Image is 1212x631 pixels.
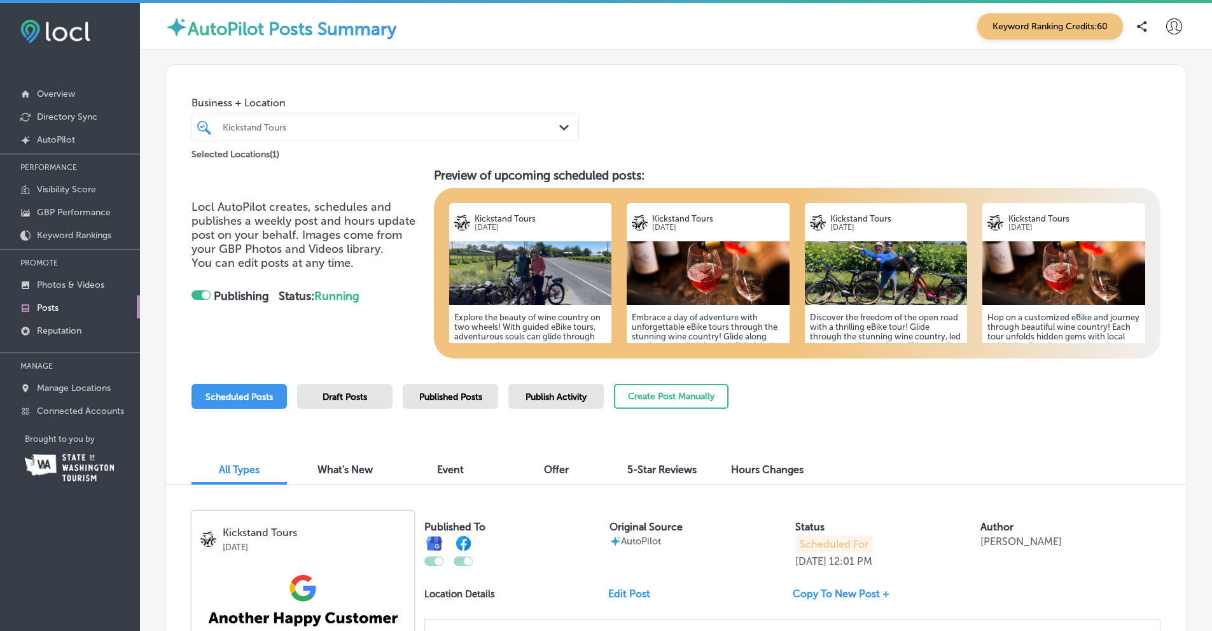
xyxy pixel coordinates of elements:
[632,313,784,427] h5: Embrace a day of adventure with unforgettable eBike tours through the stunning wine country! Glid...
[621,535,661,547] p: AutoPilot
[223,539,405,552] p: [DATE]
[805,241,968,305] img: 174845794027b4a494-d05f-4019-8111-d539e5435967_2024-08-21.jpg
[37,184,96,195] p: Visibility Score
[37,230,111,241] p: Keyword Rankings
[632,215,648,230] img: logo
[454,215,470,230] img: logo
[795,535,873,553] p: Scheduled For
[437,464,464,476] span: Event
[987,313,1140,427] h5: Hop on a customized eBike and journey through beautiful wine country! Each tour unfolds hidden ge...
[1008,223,1140,232] p: [DATE]
[192,144,279,160] p: Selected Locations ( 1 )
[1008,214,1140,223] p: Kickstand Tours
[449,241,612,305] img: 17484579469c1ee1ea-1e84-4f07-bdb1-09c02a01eacb_2023-03-04.jpg
[652,214,784,223] p: Kickstand Tours
[977,13,1123,39] span: Keyword Ranking Credits: 60
[810,313,963,418] h5: Discover the freedom of the open road with a thrilling eBike tour! Glide through the stunning win...
[192,256,354,270] span: You can edit posts at any time.
[454,313,607,418] h5: Explore the beauty of wine country on two wheels! With guided eBike tours, adventurous souls can ...
[165,16,188,38] img: autopilot-icon
[200,531,216,547] img: logo
[219,464,260,476] span: All Types
[223,527,405,539] p: Kickstand Tours
[37,302,59,313] p: Posts
[25,434,140,444] p: Brought to you by
[609,535,621,547] img: autopilot-icon
[627,241,790,305] img: 174845794901b73c54-7695-4432-bf4e-3d894acc1c36_Washington_Wine_Month.jpg
[37,383,111,393] p: Manage Locations
[37,325,81,336] p: Reputation
[795,555,826,567] p: [DATE]
[829,555,872,567] p: 12:01 PM
[652,223,784,232] p: [DATE]
[980,535,1062,548] p: [PERSON_NAME]
[982,241,1145,305] img: 174845794901b73c54-7695-4432-bf4e-3d894acc1c36_Washington_Wine_Month.jpg
[188,18,396,39] label: AutoPilot Posts Summary
[37,89,75,99] p: Overview
[810,215,826,230] img: logo
[279,289,359,303] strong: Status:
[795,521,825,533] label: Status
[37,111,97,122] p: Directory Sync
[25,454,114,481] img: Washington Tourism
[205,392,273,402] span: Scheduled Posts
[830,214,962,223] p: Kickstand Tours
[37,207,111,218] p: GBP Performance
[20,20,90,43] img: fda3e92497d09a02dc62c9cd864e3231.png
[475,223,606,232] p: [DATE]
[434,168,1160,183] h3: Preview of upcoming scheduled posts:
[317,464,373,476] span: What's New
[192,97,579,109] span: Business + Location
[214,289,269,303] strong: Publishing
[424,588,495,600] p: Location Details
[314,289,359,303] span: Running
[424,521,485,533] label: Published To
[987,215,1003,230] img: logo
[223,122,561,132] div: Kickstand Tours
[731,464,804,476] span: Hours Changes
[323,392,367,402] span: Draft Posts
[37,406,124,416] p: Connected Accounts
[37,280,104,290] p: Photos & Videos
[980,521,1013,533] label: Author
[419,392,482,402] span: Published Posts
[526,392,587,402] span: Publish Activity
[608,588,660,600] a: Edit Post
[475,214,606,223] p: Kickstand Tours
[793,588,900,600] a: Copy To New Post +
[609,521,683,533] label: Original Source
[544,464,569,476] span: Offer
[830,223,962,232] p: [DATE]
[192,200,415,256] span: Locl AutoPilot creates, schedules and publishes a weekly post and hours update post on your behal...
[37,134,75,145] p: AutoPilot
[614,384,728,409] button: Create Post Manually
[627,464,697,476] span: 5-Star Reviews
